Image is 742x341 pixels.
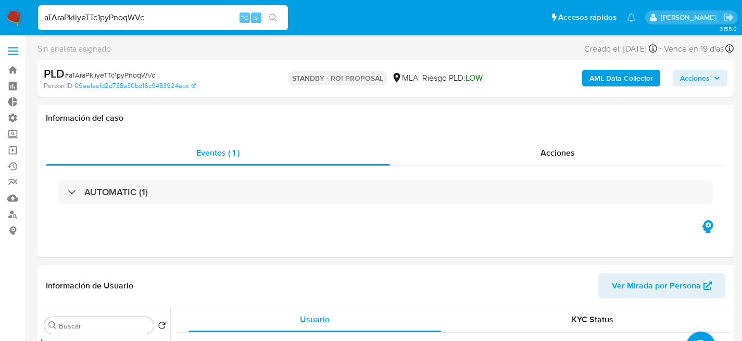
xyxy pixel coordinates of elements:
[255,12,258,22] span: s
[673,70,727,86] button: Acciones
[723,12,734,23] a: Salir
[392,72,418,84] div: MLA
[84,186,148,198] h3: AUTOMATIC (1)
[540,147,575,159] span: Acciones
[558,12,617,23] span: Accesos rápidos
[44,81,72,91] b: Person ID
[680,70,710,86] span: Acciones
[422,72,483,84] span: Riesgo PLD:
[589,70,653,86] b: AML Data Collector
[572,313,613,325] span: KYC Status
[37,43,111,55] span: Sin analista asignado
[661,12,720,22] p: facundo.marin@mercadolibre.com
[59,321,149,331] input: Buscar
[48,321,57,330] button: Buscar
[46,113,725,123] h1: Información del caso
[582,70,660,86] button: AML Data Collector
[65,70,155,80] span: # aTAraPkiiyeTTc1pyPnoqWVc
[262,10,284,25] button: search-icon
[241,12,248,22] span: ⌥
[158,321,166,333] button: Volver al orden por defecto
[38,11,288,24] input: Buscar usuario o caso...
[612,273,701,298] span: Ver Mirada por Persona
[288,71,387,85] p: STANDBY - ROI PROPOSAL
[58,180,713,204] div: AUTOMATIC (1)
[627,13,636,22] a: Notificaciones
[659,42,662,56] span: -
[598,273,725,298] button: Ver Mirada por Persona
[196,147,240,159] span: Eventos ( 1 )
[44,65,65,82] b: PLD
[664,43,724,55] span: Vence en 19 días
[74,81,196,91] a: 09aa1aefd2d738a30bd16c9483924ace
[46,281,133,291] h1: Información de Usuario
[466,72,483,84] span: LOW
[300,313,330,325] span: Usuario
[584,42,657,56] div: Creado el: [DATE]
